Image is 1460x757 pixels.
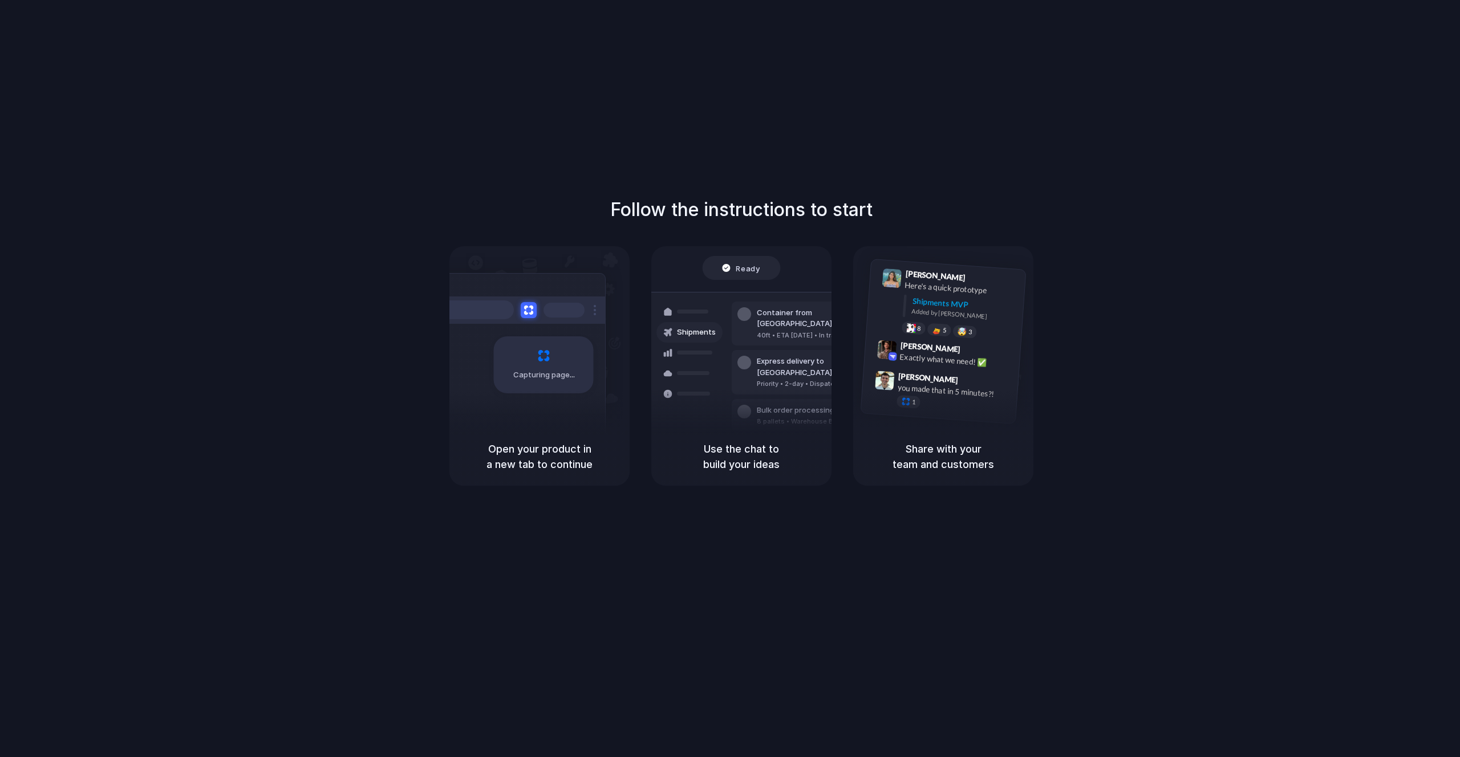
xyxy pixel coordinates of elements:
span: 9:42 AM [964,344,987,358]
span: Capturing page [513,369,577,381]
span: 8 [917,325,921,331]
h5: Open your product in a new tab to continue [463,441,616,472]
div: 8 pallets • Warehouse B • Packed [757,417,863,426]
span: [PERSON_NAME] [905,267,966,284]
div: Express delivery to [GEOGRAPHIC_DATA] [757,356,880,378]
div: Container from [GEOGRAPHIC_DATA] [757,307,880,329]
div: Exactly what we need! ✅ [899,351,1013,370]
span: [PERSON_NAME] [898,369,959,386]
div: you made that in 5 minutes?! [897,381,1011,401]
div: Priority • 2-day • Dispatched [757,379,880,389]
span: Ready [736,262,760,274]
h1: Follow the instructions to start [610,196,873,223]
span: 5 [943,327,947,333]
span: 1 [912,398,916,405]
div: Shipments MVP [912,295,1017,314]
span: 3 [968,328,972,335]
span: 9:47 AM [962,375,985,389]
div: Here's a quick prototype [905,279,1019,298]
div: 🤯 [958,327,967,336]
div: Bulk order processing [757,405,863,416]
h5: Use the chat to build your ideas [665,441,818,472]
span: [PERSON_NAME] [900,339,960,355]
div: 40ft • ETA [DATE] • In transit [757,331,880,340]
div: Added by [PERSON_NAME] [911,306,1016,323]
span: 9:41 AM [969,272,992,286]
span: Shipments [677,327,716,338]
h5: Share with your team and customers [867,441,1020,472]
